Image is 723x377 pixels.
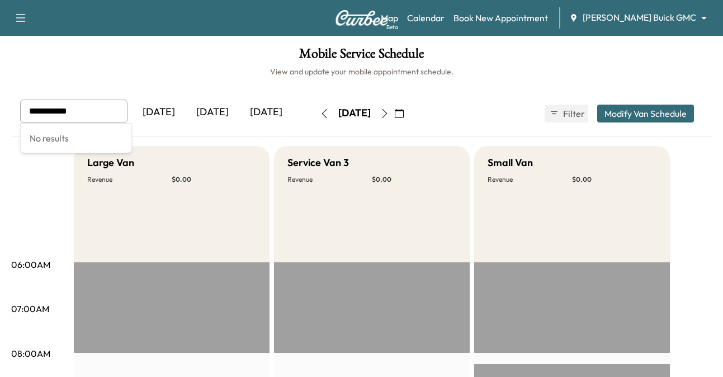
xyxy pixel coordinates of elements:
[172,175,256,184] p: $ 0.00
[488,175,572,184] p: Revenue
[11,66,712,77] h6: View and update your mobile appointment schedule.
[11,347,50,360] p: 08:00AM
[597,105,694,122] button: Modify Van Schedule
[132,100,186,125] div: [DATE]
[572,175,656,184] p: $ 0.00
[545,105,588,122] button: Filter
[239,100,293,125] div: [DATE]
[453,11,548,25] a: Book New Appointment
[11,47,712,66] h1: Mobile Service Schedule
[372,175,456,184] p: $ 0.00
[21,124,131,153] div: No results
[583,11,696,24] span: [PERSON_NAME] Buick GMC
[87,175,172,184] p: Revenue
[335,10,389,26] img: Curbee Logo
[338,106,371,120] div: [DATE]
[11,258,50,271] p: 06:00AM
[386,23,398,31] div: Beta
[87,155,134,171] h5: Large Van
[488,155,533,171] h5: Small Van
[287,155,349,171] h5: Service Van 3
[381,11,398,25] a: MapBeta
[186,100,239,125] div: [DATE]
[287,175,372,184] p: Revenue
[11,302,49,315] p: 07:00AM
[407,11,445,25] a: Calendar
[563,107,583,120] span: Filter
